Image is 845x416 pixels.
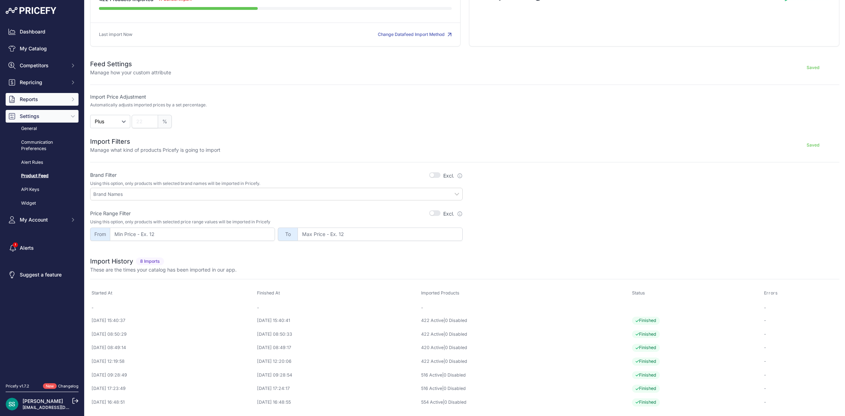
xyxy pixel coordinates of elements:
[90,93,463,100] label: Import Price Adjustment
[158,115,172,128] span: %
[256,382,420,396] td: [DATE] 17:24:17
[90,172,117,179] label: Brand Filter
[90,355,256,368] td: [DATE] 12:19:58
[632,317,660,325] span: Finished
[445,331,467,337] a: 0 Disabled
[20,216,66,223] span: My Account
[764,344,838,351] p: -
[99,31,132,38] p: Last import Now
[90,314,256,328] td: [DATE] 15:40:37
[420,368,631,382] td: |
[256,341,420,355] td: [DATE] 08:49:17
[256,368,420,382] td: [DATE] 09:28:54
[420,396,631,409] td: |
[90,256,133,266] h2: Import History
[420,355,631,368] td: |
[20,113,66,120] span: Settings
[90,147,220,154] p: Manage what kind of products Pricefy is going to import
[93,191,462,197] input: Brand Names
[6,170,79,182] a: Product Feed
[764,358,838,365] p: -
[421,318,444,323] a: 422 Active
[132,115,158,128] input: 22
[90,396,256,409] td: [DATE] 16:48:51
[90,137,220,147] h2: Import Filters
[443,210,463,217] label: Excl.
[420,328,631,341] td: |
[632,330,660,339] span: Finished
[256,302,420,314] td: -
[444,399,467,405] a: 0 Disabled
[90,341,256,355] td: [DATE] 08:49:14
[632,290,645,296] span: Status
[420,314,631,328] td: |
[764,305,838,311] p: -
[445,345,467,350] a: 0 Disabled
[256,314,420,328] td: [DATE] 15:40:41
[90,328,256,341] td: [DATE] 08:50:29
[6,110,79,123] button: Settings
[421,345,444,350] a: 420 Active
[764,372,838,379] p: -
[136,257,164,266] span: 8 Imports
[256,328,420,341] td: [DATE] 08:50:33
[445,318,467,323] a: 0 Disabled
[90,69,171,76] p: Manage how your custom attribute
[6,76,79,89] button: Repricing
[20,96,66,103] span: Reports
[764,317,838,324] p: -
[6,25,79,38] a: Dashboard
[445,359,467,364] a: 0 Disabled
[764,331,838,338] p: -
[90,59,171,69] h2: Feed Settings
[298,228,463,241] input: Max Price - Ex. 12
[787,139,839,151] button: Saved
[256,396,420,409] td: [DATE] 16:48:55
[378,31,452,38] button: Change Datafeed Import Method
[421,290,459,296] span: Imported Products
[20,79,66,86] span: Repricing
[421,386,442,391] a: 516 Active
[6,184,79,196] a: API Keys
[90,181,463,186] p: Using this option, only products with selected brand names will be imported in Pricefy.
[256,355,420,368] td: [DATE] 12:20:06
[421,399,443,405] a: 554 Active
[6,383,29,389] div: Pricefy v1.7.2
[110,228,275,241] input: Min Price - Ex. 12
[421,359,444,364] a: 422 Active
[420,341,631,355] td: |
[764,290,779,296] button: Errors
[420,302,631,314] td: -
[6,156,79,169] a: Alert Rules
[6,197,79,210] a: Widget
[90,210,131,217] label: Price Range Filter
[92,290,112,296] span: Started At
[90,382,256,396] td: [DATE] 17:23:49
[420,382,631,396] td: |
[23,405,96,410] a: [EMAIL_ADDRESS][DOMAIN_NAME]
[278,228,298,241] span: To
[90,228,110,241] span: From
[6,25,79,375] nav: Sidebar
[787,62,839,73] button: Saved
[6,136,79,155] a: Communication Preferences
[6,7,56,14] img: Pricefy Logo
[764,399,838,406] p: -
[443,172,463,179] label: Excl.
[632,344,660,352] span: Finished
[444,372,466,378] a: 0 Disabled
[43,383,57,389] span: New
[421,331,444,337] a: 422 Active
[632,398,660,406] span: Finished
[6,59,79,72] button: Competitors
[632,385,660,393] span: Finished
[632,371,660,379] span: Finished
[6,93,79,106] button: Reports
[90,368,256,382] td: [DATE] 09:28:49
[58,384,79,389] a: Changelog
[764,290,778,296] span: Errors
[6,42,79,55] a: My Catalog
[6,213,79,226] button: My Account
[6,268,79,281] a: Suggest a feature
[6,123,79,135] a: General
